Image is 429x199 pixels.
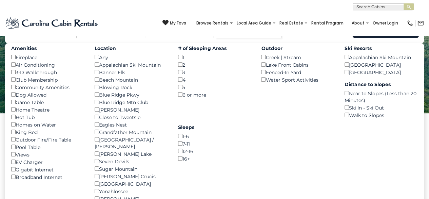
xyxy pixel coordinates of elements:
div: Broadband Internet [11,173,84,181]
a: Owner Login [369,18,402,28]
div: Banner Elk [95,68,168,76]
div: [GEOGRAPHIC_DATA] [345,68,418,76]
div: Blue Ridge Pkwy [95,91,168,98]
div: Close to Tweetsie [95,113,168,121]
div: Outdoor Fire/Fire Table [11,136,84,143]
img: Blue-2.png [5,16,99,30]
label: # of Sleeping Areas [178,45,251,52]
div: Club Membership [11,76,84,83]
div: Blowing Rock [95,83,168,91]
div: 2 [178,61,251,68]
div: Beech Mountain [95,76,168,83]
img: phone-regular-black.png [407,20,413,27]
div: 1-6 [178,132,251,140]
div: Ski In - Ski Out [345,104,418,111]
div: Seven Devils [95,157,168,165]
div: Walk to Slopes [345,111,418,119]
div: Any [95,53,168,61]
div: Appalachian Ski Mountain [345,53,418,61]
label: Amenities [11,45,84,52]
div: Near to Slopes (Less than 20 Minutes) [345,89,418,104]
div: 3 [178,68,251,76]
div: [GEOGRAPHIC_DATA] [345,61,418,68]
div: Fireplace [11,53,84,61]
a: About [348,18,368,28]
a: Browse Rentals [193,18,232,28]
label: Sleeps [178,124,251,131]
div: Views [11,151,84,158]
label: Location [95,45,168,52]
div: Yonahlossee [95,187,168,195]
div: King Bed [11,128,84,136]
div: Dog Allowed [11,91,84,98]
label: Ski Resorts [345,45,418,52]
a: My Favs [162,20,186,27]
div: Lake Front Cabins [261,61,334,68]
div: Air Conditioning [11,61,84,68]
div: Creek | Stream [261,53,334,61]
div: Sugar Mountain [95,165,168,172]
div: Hot Tub [11,113,84,121]
div: 7-11 [178,140,251,147]
a: Rental Program [308,18,347,28]
div: 16+ [178,155,251,162]
img: mail-regular-black.png [417,20,424,27]
div: Home Theatre [11,106,84,113]
div: Pool Table [11,143,84,151]
div: 4 [178,76,251,83]
div: [GEOGRAPHIC_DATA] / [PERSON_NAME] [95,136,168,150]
div: [PERSON_NAME] Lake [95,150,168,157]
div: 3-D Walkthrough [11,68,84,76]
div: Homes on Water [11,121,84,128]
div: Eagles Nest [95,121,168,128]
div: Grandfather Mountain [95,128,168,136]
div: Community Amenities [11,83,84,91]
div: Water Sport Activities [261,76,334,83]
div: 5 [178,83,251,91]
a: Local Area Guide [233,18,275,28]
div: EV Charger [11,158,84,166]
div: 6 or more [178,91,251,98]
div: [PERSON_NAME] [95,106,168,113]
div: Gigabit Internet [11,166,84,173]
label: Outdoor [261,45,334,52]
div: 12-16 [178,147,251,155]
div: Fenced-In Yard [261,68,334,76]
div: Game Table [11,98,84,106]
div: [GEOGRAPHIC_DATA] [95,180,168,187]
div: Blue Ridge Mtn Club [95,98,168,106]
div: [PERSON_NAME] Crucis [95,172,168,180]
span: My Favs [170,20,186,26]
a: Real Estate [276,18,307,28]
label: Distance to Slopes [345,81,418,88]
div: 1 [178,53,251,61]
div: Appalachian Ski Mountain [95,61,168,68]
